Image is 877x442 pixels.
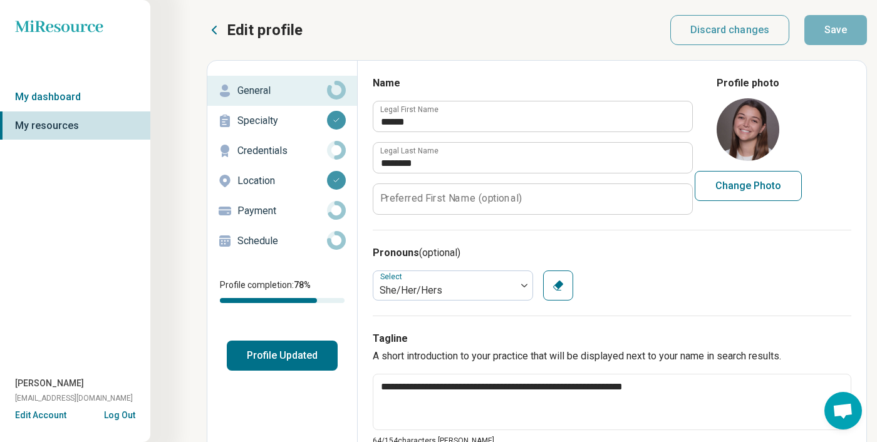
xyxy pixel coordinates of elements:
[207,196,357,226] a: Payment
[207,20,303,40] button: Edit profile
[380,283,510,298] div: She/Her/Hers
[380,147,438,155] label: Legal Last Name
[237,83,327,98] p: General
[15,409,66,422] button: Edit Account
[104,409,135,419] button: Log Out
[207,226,357,256] a: Schedule
[237,234,327,249] p: Schedule
[237,113,327,128] p: Specialty
[380,272,405,281] label: Select
[237,143,327,158] p: Credentials
[207,76,357,106] a: General
[227,341,338,371] button: Profile Updated
[717,76,779,91] legend: Profile photo
[695,171,802,201] button: Change Photo
[15,393,133,404] span: [EMAIL_ADDRESS][DOMAIN_NAME]
[373,245,851,260] h3: Pronouns
[373,76,692,91] h3: Name
[207,136,357,166] a: Credentials
[380,106,438,113] label: Legal First Name
[670,15,790,45] button: Discard changes
[207,166,357,196] a: Location
[373,331,851,346] h3: Tagline
[207,106,357,136] a: Specialty
[227,20,303,40] p: Edit profile
[380,193,522,203] label: Preferred First Name (optional)
[15,377,84,390] span: [PERSON_NAME]
[207,271,357,311] div: Profile completion:
[419,247,460,259] span: (optional)
[220,298,345,303] div: Profile completion
[373,349,851,364] p: A short introduction to your practice that will be displayed next to your name in search results.
[294,280,311,290] span: 78 %
[717,98,779,161] img: avatar image
[804,15,867,45] button: Save
[237,173,327,188] p: Location
[237,203,327,218] p: Payment
[824,392,862,429] div: Open chat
